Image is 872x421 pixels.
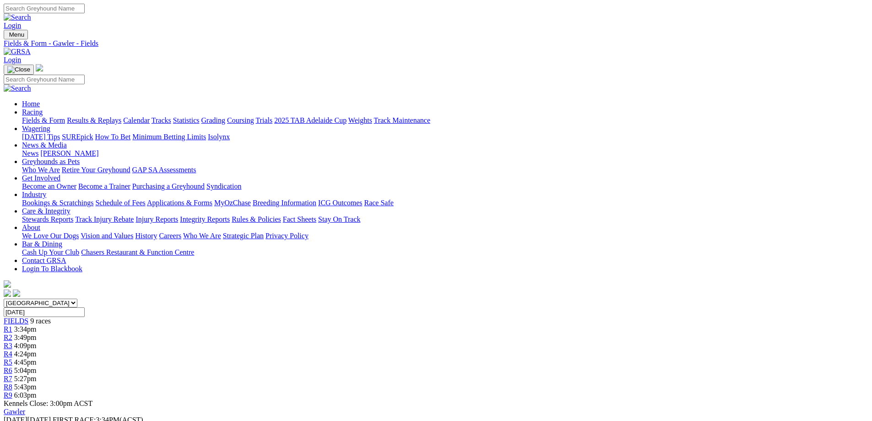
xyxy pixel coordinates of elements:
a: Trials [255,116,272,124]
span: 6:03pm [14,391,37,399]
span: 5:27pm [14,375,37,383]
a: About [22,224,40,231]
img: logo-grsa-white.png [36,64,43,71]
a: Login To Blackbook [22,265,82,273]
img: GRSA [4,48,31,56]
input: Search [4,4,85,13]
img: Search [4,13,31,22]
a: Strategic Plan [223,232,264,240]
button: Toggle navigation [4,65,34,75]
a: R2 [4,334,12,341]
a: Minimum Betting Limits [132,133,206,141]
a: Purchasing a Greyhound [132,182,205,190]
a: R5 [4,358,12,366]
div: About [22,232,868,240]
button: Toggle navigation [4,30,28,39]
a: Track Maintenance [374,116,430,124]
span: 3:49pm [14,334,37,341]
span: 3:34pm [14,325,37,333]
img: Close [7,66,30,73]
span: 4:45pm [14,358,37,366]
a: Greyhounds as Pets [22,158,80,165]
a: Integrity Reports [180,215,230,223]
a: Gawler [4,408,25,416]
a: Careers [159,232,181,240]
a: Tracks [152,116,171,124]
a: Isolynx [208,133,230,141]
div: Bar & Dining [22,248,868,257]
a: [PERSON_NAME] [40,149,98,157]
a: R7 [4,375,12,383]
a: Care & Integrity [22,207,70,215]
a: R9 [4,391,12,399]
a: R3 [4,342,12,350]
a: Stay On Track [318,215,360,223]
a: Chasers Restaurant & Function Centre [81,248,194,256]
a: Bar & Dining [22,240,62,248]
div: Wagering [22,133,868,141]
span: 5:43pm [14,383,37,391]
a: MyOzChase [214,199,251,207]
a: News [22,149,38,157]
a: We Love Our Dogs [22,232,79,240]
a: Become a Trainer [78,182,130,190]
a: Fact Sheets [283,215,316,223]
a: Racing [22,108,43,116]
img: facebook.svg [4,290,11,297]
a: History [135,232,157,240]
span: R1 [4,325,12,333]
a: Privacy Policy [265,232,309,240]
a: Industry [22,191,46,198]
img: Search [4,84,31,93]
a: ICG Outcomes [318,199,362,207]
a: R6 [4,366,12,374]
div: Get Involved [22,182,868,191]
a: Rules & Policies [232,215,281,223]
a: Login [4,22,21,29]
a: Get Involved [22,174,60,182]
a: Home [22,100,40,108]
a: How To Bet [95,133,131,141]
a: 2025 TAB Adelaide Cup [274,116,347,124]
a: Results & Replays [67,116,121,124]
span: R8 [4,383,12,391]
a: News & Media [22,141,67,149]
a: Become an Owner [22,182,76,190]
a: Injury Reports [135,215,178,223]
a: Retire Your Greyhound [62,166,130,174]
a: Breeding Information [253,199,316,207]
a: Race Safe [364,199,393,207]
a: R4 [4,350,12,358]
a: Stewards Reports [22,215,73,223]
div: Care & Integrity [22,215,868,224]
a: Weights [348,116,372,124]
a: FIELDS [4,317,28,325]
a: Login [4,56,21,64]
a: Statistics [173,116,200,124]
a: Schedule of Fees [95,199,145,207]
a: [DATE] Tips [22,133,60,141]
a: Fields & Form - Gawler - Fields [4,39,868,48]
div: Greyhounds as Pets [22,166,868,174]
a: Wagering [22,125,50,132]
span: Menu [9,31,24,38]
span: 4:09pm [14,342,37,350]
a: Cash Up Your Club [22,248,79,256]
a: Vision and Values [81,232,133,240]
a: Coursing [227,116,254,124]
span: Kennels Close: 3:00pm ACST [4,399,92,407]
a: Who We Are [22,166,60,174]
a: Syndication [206,182,241,190]
input: Select date [4,307,85,317]
a: Bookings & Scratchings [22,199,93,207]
input: Search [4,75,85,84]
a: Applications & Forms [147,199,212,207]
